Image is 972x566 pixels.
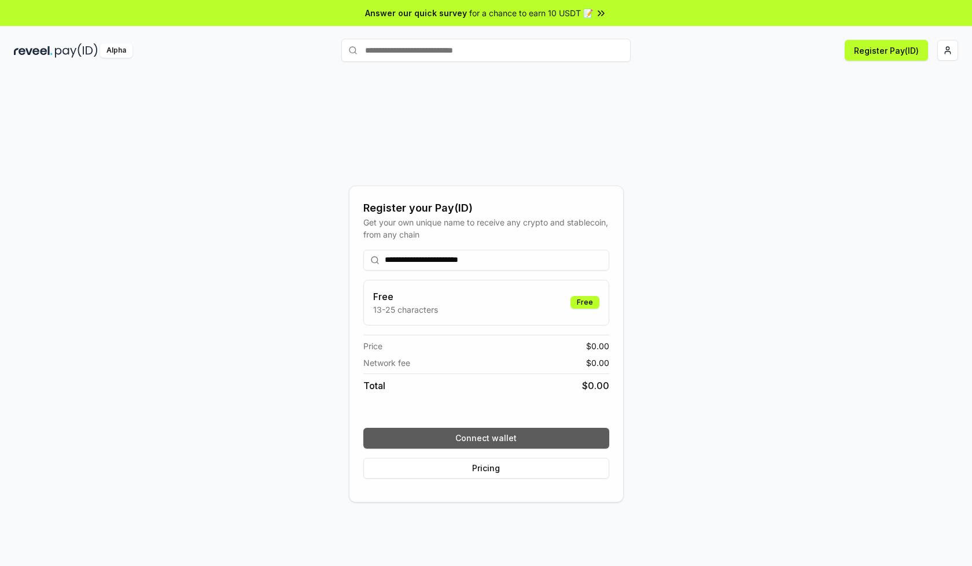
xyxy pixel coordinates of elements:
span: for a chance to earn 10 USDT 📝 [469,7,593,19]
span: Price [363,340,382,352]
img: reveel_dark [14,43,53,58]
div: Register your Pay(ID) [363,200,609,216]
div: Alpha [100,43,132,58]
img: pay_id [55,43,98,58]
span: Answer our quick survey [365,7,467,19]
span: Total [363,379,385,393]
span: $ 0.00 [582,379,609,393]
span: Network fee [363,357,410,369]
span: $ 0.00 [586,340,609,352]
p: 13-25 characters [373,304,438,316]
span: $ 0.00 [586,357,609,369]
button: Pricing [363,458,609,479]
div: Get your own unique name to receive any crypto and stablecoin, from any chain [363,216,609,241]
h3: Free [373,290,438,304]
button: Register Pay(ID) [845,40,928,61]
button: Connect wallet [363,428,609,449]
div: Free [570,296,599,309]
